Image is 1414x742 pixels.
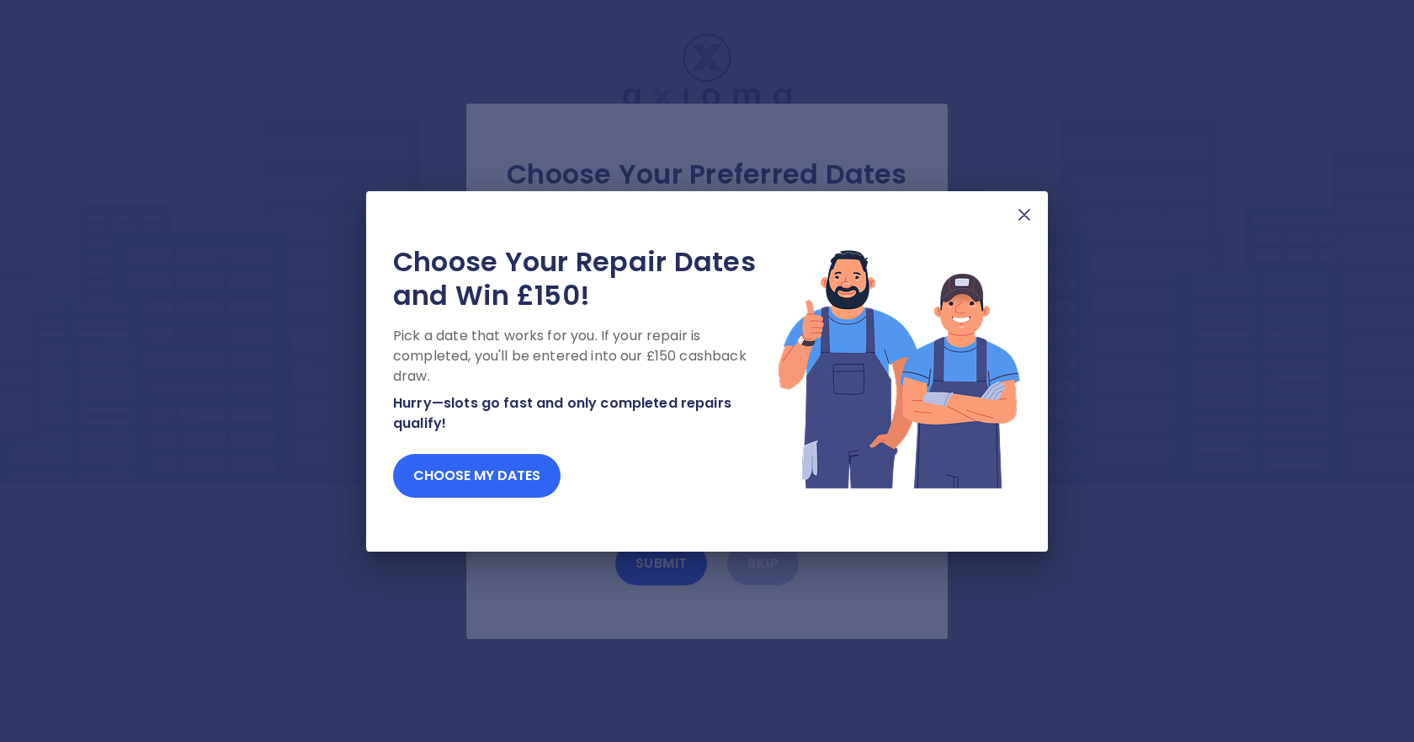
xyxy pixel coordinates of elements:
img: X Mark [1014,205,1034,225]
p: Pick a date that works for you. If your repair is completed, you'll be entered into our £150 cash... [393,326,777,387]
img: Lottery [777,245,1021,491]
p: Hurry—slots go fast and only completed repairs qualify! [393,393,777,434]
button: Choose my dates [393,454,561,498]
h2: Choose Your Repair Dates and Win £150! [393,245,777,312]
